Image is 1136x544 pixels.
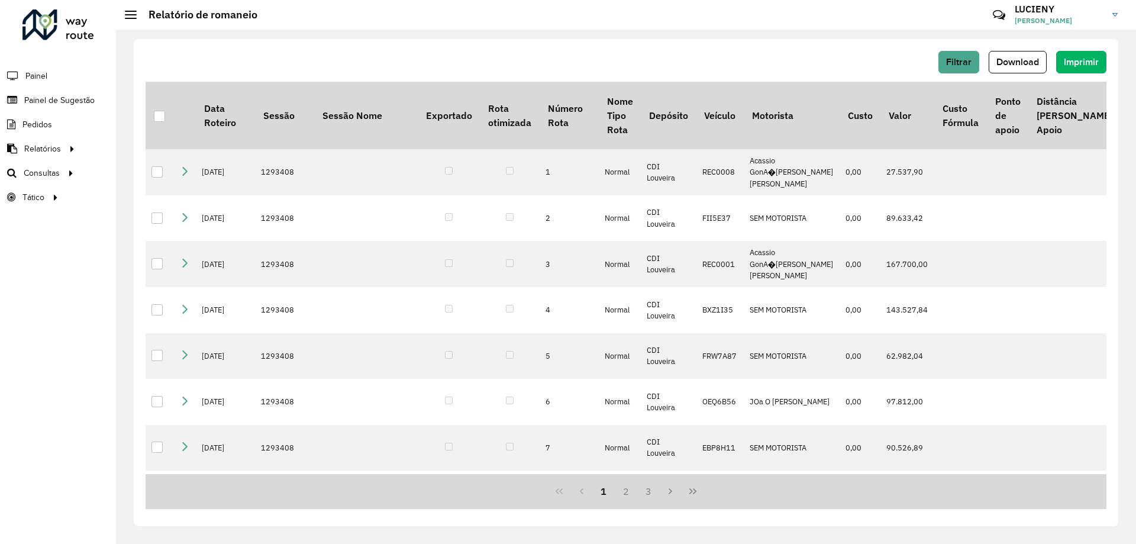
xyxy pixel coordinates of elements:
[880,425,934,471] td: 90.526,89
[986,2,1012,28] a: Contato Rápido
[255,195,314,242] td: 1293408
[744,82,840,149] th: Motorista
[696,195,744,242] td: FII5E37
[25,70,47,82] span: Painel
[996,57,1039,67] span: Download
[137,8,257,21] h2: Relatório de romaneio
[840,379,880,425] td: 0,00
[641,241,696,287] td: CDI Louveira
[196,471,255,517] td: [DATE]
[540,149,599,195] td: 1
[24,94,95,107] span: Painel de Sugestão
[255,287,314,333] td: 1293408
[641,471,696,517] td: CDI Louveira
[255,425,314,471] td: 1293408
[592,480,615,503] button: 1
[880,333,934,379] td: 62.982,04
[255,149,314,195] td: 1293408
[744,195,840,242] td: SEM MOTORISTA
[615,480,637,503] button: 2
[880,195,934,242] td: 89.633,42
[696,471,744,517] td: GGI4B26
[840,241,880,287] td: 0,00
[696,149,744,195] td: REC0008
[840,471,880,517] td: 0,00
[744,287,840,333] td: SEM MOTORISTA
[934,82,986,149] th: Custo Fórmula
[637,480,660,503] button: 3
[744,379,840,425] td: JOa O [PERSON_NAME]
[641,82,696,149] th: Depósito
[599,82,641,149] th: Nome Tipo Rota
[946,57,972,67] span: Filtrar
[196,425,255,471] td: [DATE]
[599,287,641,333] td: Normal
[314,82,418,149] th: Sessão Nome
[744,149,840,195] td: Acassio GonA�[PERSON_NAME] [PERSON_NAME]
[1015,4,1103,15] h3: LUCIENY
[540,287,599,333] td: 4
[880,82,934,149] th: Valor
[840,333,880,379] td: 0,00
[255,379,314,425] td: 1293408
[599,241,641,287] td: Normal
[1064,57,1099,67] span: Imprimir
[540,379,599,425] td: 6
[196,149,255,195] td: [DATE]
[744,425,840,471] td: SEM MOTORISTA
[641,425,696,471] td: CDI Louveira
[599,379,641,425] td: Normal
[744,333,840,379] td: SEM MOTORISTA
[24,167,60,179] span: Consultas
[696,241,744,287] td: REC0001
[24,143,61,155] span: Relatórios
[22,191,44,204] span: Tático
[696,425,744,471] td: EBP8H11
[196,82,255,149] th: Data Roteiro
[196,287,255,333] td: [DATE]
[255,241,314,287] td: 1293408
[1056,51,1106,73] button: Imprimir
[599,333,641,379] td: Normal
[196,379,255,425] td: [DATE]
[255,471,314,517] td: 1293408
[480,82,539,149] th: Rota otimizada
[641,287,696,333] td: CDI Louveira
[840,195,880,242] td: 0,00
[840,82,880,149] th: Custo
[696,287,744,333] td: BXZ1I35
[641,379,696,425] td: CDI Louveira
[641,333,696,379] td: CDI Louveira
[880,149,934,195] td: 27.537,90
[989,51,1047,73] button: Download
[840,149,880,195] td: 0,00
[599,425,641,471] td: Normal
[196,241,255,287] td: [DATE]
[696,333,744,379] td: FRW7A87
[599,471,641,517] td: Normal
[660,480,682,503] button: Next Page
[696,379,744,425] td: OEQ6B56
[880,241,934,287] td: 167.700,00
[840,287,880,333] td: 0,00
[744,471,840,517] td: SEM MOTORISTA
[540,471,599,517] td: 8
[987,82,1028,149] th: Ponto de apoio
[1015,15,1103,26] span: [PERSON_NAME]
[840,425,880,471] td: 0,00
[938,51,979,73] button: Filtrar
[641,195,696,242] td: CDI Louveira
[22,118,52,131] span: Pedidos
[880,379,934,425] td: 97.812,00
[880,471,934,517] td: 26.874,19
[540,241,599,287] td: 3
[418,82,480,149] th: Exportado
[540,425,599,471] td: 7
[880,287,934,333] td: 143.527,84
[1028,82,1121,149] th: Distância [PERSON_NAME] Apoio
[196,195,255,242] td: [DATE]
[196,333,255,379] td: [DATE]
[744,241,840,287] td: Acassio GonA�[PERSON_NAME] [PERSON_NAME]
[641,149,696,195] td: CDI Louveira
[599,149,641,195] td: Normal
